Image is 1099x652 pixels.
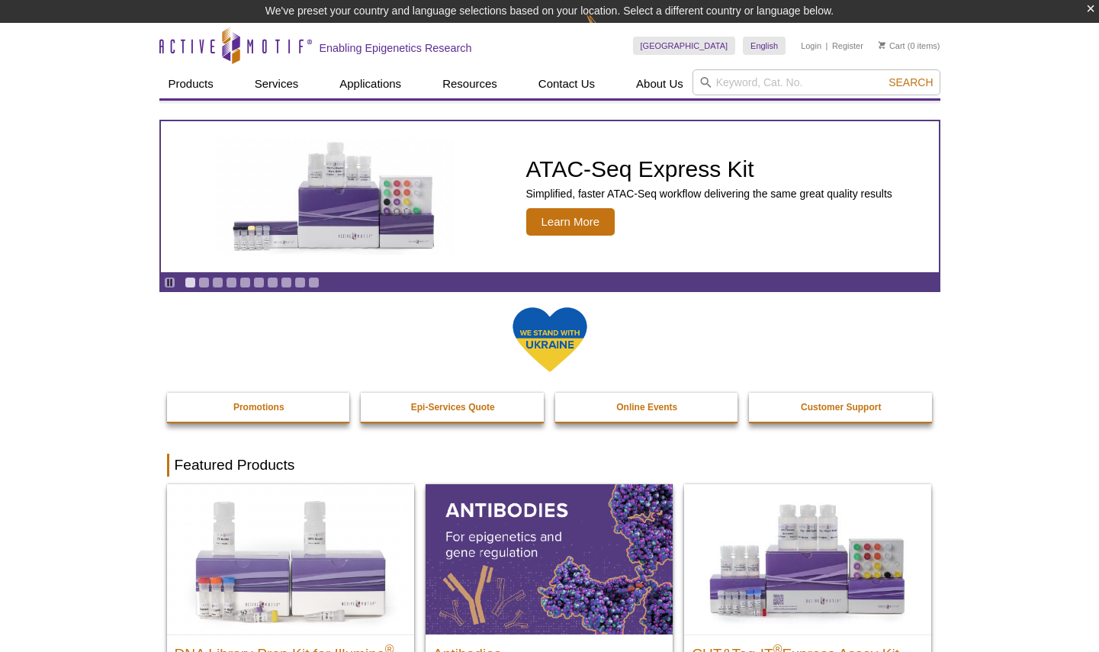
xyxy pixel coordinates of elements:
[526,208,615,236] span: Learn More
[267,277,278,288] a: Go to slide 7
[246,69,308,98] a: Services
[161,121,939,272] article: ATAC-Seq Express Kit
[529,69,604,98] a: Contact Us
[526,187,892,201] p: Simplified, faster ATAC-Seq workflow delivering the same great quality results
[330,69,410,98] a: Applications
[212,277,223,288] a: Go to slide 3
[801,402,881,413] strong: Customer Support
[879,41,885,49] img: Your Cart
[879,40,905,51] a: Cart
[586,11,626,47] img: Change Here
[411,402,495,413] strong: Epi-Services Quote
[627,69,692,98] a: About Us
[526,158,892,181] h2: ATAC-Seq Express Kit
[294,277,306,288] a: Go to slide 9
[198,277,210,288] a: Go to slide 2
[555,393,740,422] a: Online Events
[512,306,588,374] img: We Stand With Ukraine
[320,41,472,55] h2: Enabling Epigenetics Research
[185,277,196,288] a: Go to slide 1
[253,277,265,288] a: Go to slide 6
[884,75,937,89] button: Search
[161,121,939,272] a: ATAC-Seq Express Kit ATAC-Seq Express Kit Simplified, faster ATAC-Seq workflow delivering the sam...
[233,402,284,413] strong: Promotions
[616,402,677,413] strong: Online Events
[361,393,545,422] a: Epi-Services Quote
[167,484,414,634] img: DNA Library Prep Kit for Illumina
[167,454,933,477] h2: Featured Products
[749,393,934,422] a: Customer Support
[692,69,940,95] input: Keyword, Cat. No.
[433,69,506,98] a: Resources
[426,484,673,634] img: All Antibodies
[226,277,237,288] a: Go to slide 4
[832,40,863,51] a: Register
[879,37,940,55] li: (0 items)
[684,484,931,634] img: CUT&Tag-IT® Express Assay Kit
[167,393,352,422] a: Promotions
[164,277,175,288] a: Toggle autoplay
[159,69,223,98] a: Products
[801,40,821,51] a: Login
[210,139,461,255] img: ATAC-Seq Express Kit
[743,37,786,55] a: English
[826,37,828,55] li: |
[308,277,320,288] a: Go to slide 10
[239,277,251,288] a: Go to slide 5
[889,76,933,88] span: Search
[633,37,736,55] a: [GEOGRAPHIC_DATA]
[281,277,292,288] a: Go to slide 8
